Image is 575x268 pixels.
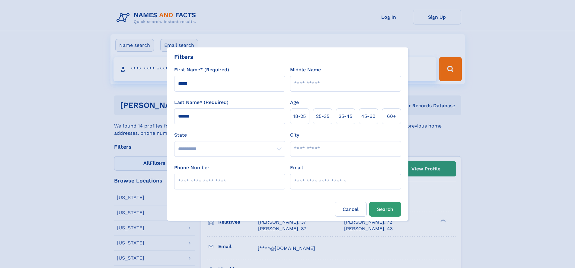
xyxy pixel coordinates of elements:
[335,202,367,217] label: Cancel
[361,113,375,120] span: 45‑60
[290,99,299,106] label: Age
[174,99,228,106] label: Last Name* (Required)
[339,113,352,120] span: 35‑45
[369,202,401,217] button: Search
[174,131,285,139] label: State
[290,164,303,171] label: Email
[174,164,209,171] label: Phone Number
[174,52,193,61] div: Filters
[290,131,299,139] label: City
[293,113,306,120] span: 18‑25
[290,66,321,73] label: Middle Name
[174,66,229,73] label: First Name* (Required)
[316,113,329,120] span: 25‑35
[387,113,396,120] span: 60+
